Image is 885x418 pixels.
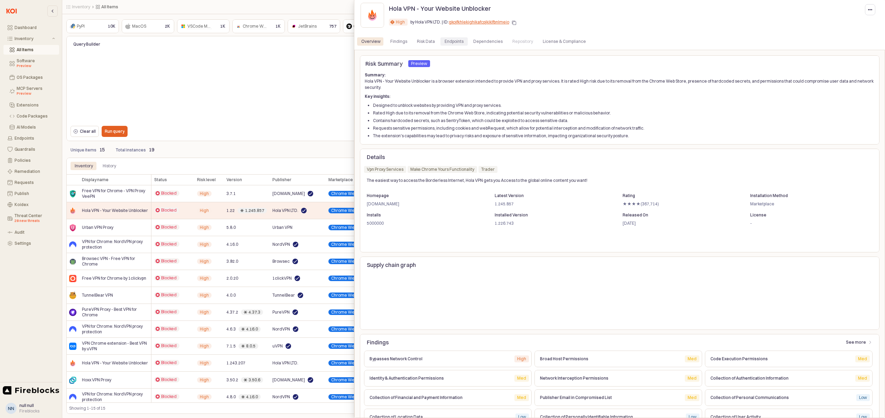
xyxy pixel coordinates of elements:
[508,37,537,46] div: Repository
[517,375,526,382] div: Med
[495,201,605,207] p: 1.245.857
[517,355,526,362] div: High
[389,4,491,13] p: Hola VPN - Your Website Unblocker
[373,110,875,116] li: Rated High due to its removal from the Chrome Web Store, indicating potential security vulnerabil...
[445,37,464,46] div: Endpoints
[365,59,403,68] p: Risk Summary
[449,19,509,25] a: gkojfkhlekighikafcpjkiklfbnlmeio
[843,337,875,348] button: See more
[365,72,875,91] p: Hola VPN - Your Website Unblocker is a browser extension intended to provide VPN and proxy servic...
[367,275,873,324] iframe: SupplyChainGraph
[540,356,679,362] p: Broad Host Permissions
[411,60,427,67] div: Preview
[370,375,509,381] p: Identity & Authentication Permissions
[373,118,875,124] li: Contains hardcoded secrets, such as SentryToken, which could be exploited to access sensitive data.
[859,394,867,401] div: Low
[495,193,605,199] p: Latest Version
[540,375,679,381] p: Network Interception Permissions
[750,201,860,207] p: Marketplace
[517,394,526,401] div: Med
[370,356,509,362] p: Bypasses Network Control
[410,166,474,173] div: Make Chrome Yours Functionality
[367,261,873,269] p: Supply chain graph
[440,37,468,46] div: Endpoints
[417,37,435,46] div: Risk Data
[539,37,590,46] div: License & Compliance
[373,125,875,131] li: Requests sensitive permissions, including cookies and webRequest, which allow for potential inter...
[357,37,385,46] div: Overview
[846,340,866,345] p: See more
[750,212,860,218] p: License
[688,375,697,382] div: Med
[410,19,509,25] p: by Hola VPN LTD. | ID:
[750,220,860,226] p: -
[367,153,873,161] p: Details
[512,37,533,46] div: Repository
[373,102,875,109] li: Designed to unblock websites by providing VPN and proxy services.
[543,37,586,46] div: License & Compliance
[495,220,605,226] p: 1.226.743
[367,177,830,184] p: The easiest way to access the Borderless Internet, Hola VPN gets you Access to the global online ...
[365,94,390,99] strong: Key insights:
[623,220,733,226] p: [DATE]
[710,394,851,401] p: Collection of Personal Communications
[396,19,405,26] div: High
[361,37,381,46] div: Overview
[367,166,403,173] div: Vpn Proxy Services
[623,212,733,218] p: Released On
[688,394,697,401] div: Med
[623,201,733,207] p: ★★★★(367,714)
[495,212,605,218] p: Installed Version
[858,355,867,362] div: Med
[413,37,439,46] div: Risk Data
[710,356,850,362] p: Code Execution Permissions
[750,193,860,199] p: Installation Method
[367,193,477,199] p: Homepage
[469,37,507,46] div: Dependencies
[473,37,503,46] div: Dependencies
[367,338,788,346] p: Findings
[710,375,850,381] p: Collection of Authentication Information
[688,355,697,362] div: Med
[367,220,477,226] p: 5000000
[373,133,875,139] li: The extension's capabilities may lead to privacy risks and exposure of sensitive information, imp...
[367,201,477,207] p: [DOMAIN_NAME]
[365,72,385,77] strong: Summary:
[390,37,407,46] div: Findings
[386,37,411,46] div: Findings
[370,394,509,401] p: Collection of Financial and Payment Information
[540,394,679,401] p: Publisher Email in Compromised List
[481,166,495,173] div: Trader
[623,193,733,199] p: Rating
[367,212,477,218] p: Installs
[858,375,867,382] div: Med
